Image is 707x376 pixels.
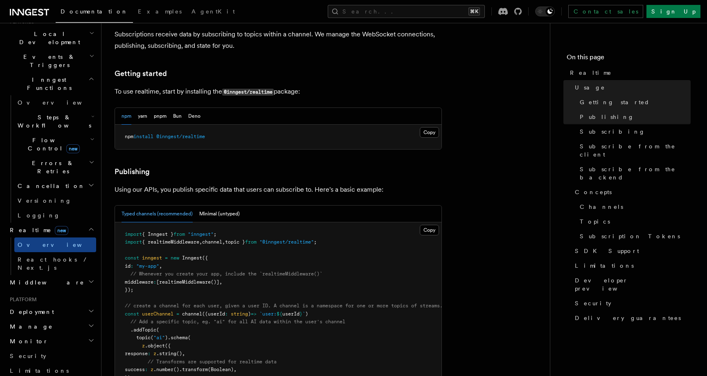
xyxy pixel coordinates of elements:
button: Toggle dark mode [535,7,555,16]
button: Minimal (untyped) [199,206,240,222]
span: Security [10,353,46,359]
span: Local Development [7,30,89,46]
button: Deno [188,108,200,125]
span: "inngest" [188,231,214,237]
a: Delivery guarantees [572,311,691,325]
span: new [66,144,80,153]
span: ( [151,335,153,340]
span: , [219,279,222,285]
p: To use realtime, start by installing the package: [115,86,442,98]
button: Deployment [7,304,96,319]
span: ({ [165,343,171,349]
button: npm [122,108,131,125]
span: id [125,263,131,269]
span: : [148,351,151,356]
span: Monitor [7,337,48,345]
span: => [251,311,257,317]
span: }); [125,287,133,293]
span: SDK Support [575,247,639,255]
div: Realtimenew [7,237,96,275]
span: Examples [138,8,182,15]
span: .number [153,367,173,372]
span: Inngest Functions [7,76,88,92]
span: , [182,351,185,356]
button: Copy [420,127,439,138]
span: , [222,239,225,245]
span: : [225,311,228,317]
span: Middleware [7,278,84,286]
span: Errors & Retries [14,159,89,175]
button: Middleware [7,275,96,290]
span: from [245,239,257,245]
span: : [145,367,148,372]
button: Cancellation [14,179,96,193]
span: ( [188,335,191,340]
span: const [125,255,139,261]
button: Realtimenew [7,223,96,237]
span: topic } [225,239,245,245]
span: ${ [277,311,282,317]
a: Channels [576,199,691,214]
span: Security [575,299,611,307]
span: Events & Triggers [7,53,89,69]
span: z [151,367,153,372]
span: Subscription Tokens [580,232,680,240]
button: Monitor [7,334,96,349]
span: ; [214,231,216,237]
a: Contact sales [568,5,643,18]
span: { Inngest } [142,231,173,237]
span: `user: [259,311,277,317]
span: install [133,134,153,139]
span: realtimeMiddleware [159,279,211,285]
div: Inngest Functions [7,95,96,223]
p: Subscriptions receive data by subscribing to topics within a channel. We manage the WebSocket con... [115,29,442,51]
span: , [199,239,202,245]
span: = [165,255,168,261]
span: "ai" [153,335,165,340]
span: .string [156,351,176,356]
span: AgentKit [191,8,235,15]
a: Getting started [576,95,691,110]
button: Typed channels (recommended) [122,206,193,222]
code: @inngest/realtime [222,89,274,96]
button: Steps & Workflows [14,110,96,133]
span: ()] [211,279,219,285]
span: Documentation [61,8,128,15]
span: // Whenever you create your app, include the `realtimeMiddleware()` [131,271,322,277]
span: ; [314,239,317,245]
a: Getting started [115,68,167,79]
span: userChannel [142,311,173,317]
span: "my-app" [136,263,159,269]
button: Manage [7,319,96,334]
span: string [231,311,248,317]
span: Cancellation [14,182,85,190]
span: Publishing [580,113,634,121]
button: Bun [173,108,182,125]
span: import [125,231,142,237]
span: .schema [168,335,188,340]
span: Subscribe from the backend [580,165,691,181]
span: new [171,255,179,261]
button: Search...⌘K [328,5,485,18]
button: yarn [138,108,147,125]
span: // create a channel for each user, given a user ID. A channel is a namespace for one or more topi... [125,303,443,309]
span: .transform [179,367,208,372]
span: Logging [18,212,60,219]
span: : [131,263,133,269]
a: Documentation [56,2,133,23]
span: Inngest [182,255,202,261]
span: success [125,367,145,372]
span: Flow Control [14,136,90,152]
span: ({ [202,255,208,261]
span: () [176,351,182,356]
span: npm [125,134,133,139]
span: new [55,226,68,235]
span: Topics [580,217,610,226]
span: ((userId [202,311,225,317]
span: z [153,351,156,356]
span: from [173,231,185,237]
span: Subscribing [580,128,645,136]
a: Subscription Tokens [576,229,691,244]
span: Overview [18,242,102,248]
span: React hooks / Next.js [18,256,90,271]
